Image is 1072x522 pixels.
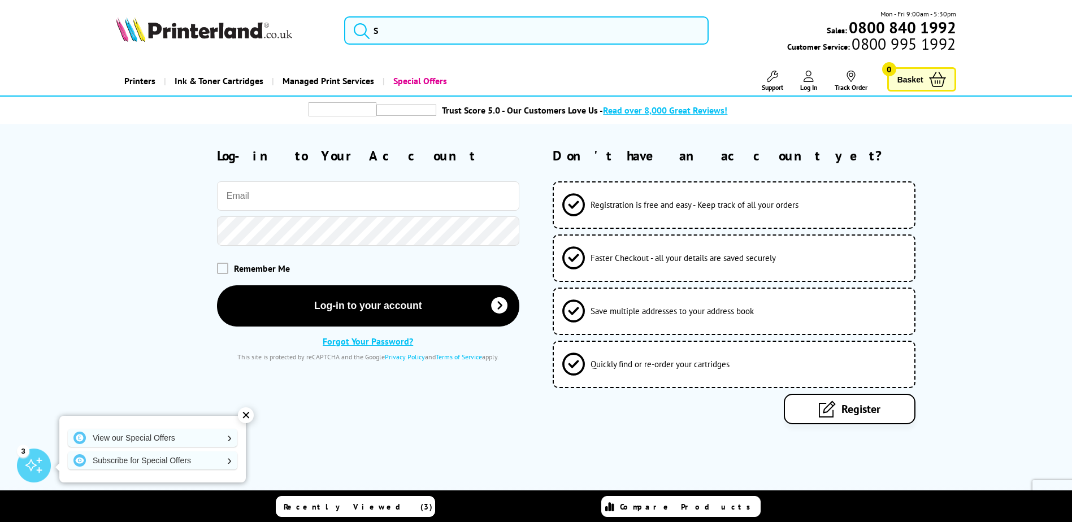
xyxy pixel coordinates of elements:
[849,17,956,38] b: 0800 840 1992
[850,38,956,49] span: 0800 995 1992
[603,105,727,116] span: Read over 8,000 Great Reviews!
[323,336,413,347] a: Forgot Your Password?
[238,407,254,423] div: ✕
[897,72,923,87] span: Basket
[591,359,730,369] span: Quickly find or re-order your cartridges
[272,67,383,95] a: Managed Print Services
[601,496,761,517] a: Compare Products
[880,8,956,19] span: Mon - Fri 9:00am - 5:30pm
[276,496,435,517] a: Recently Viewed (3)
[217,181,519,211] input: Email
[841,402,880,416] span: Register
[847,22,956,33] a: 0800 840 1992
[882,62,896,76] span: 0
[309,102,376,116] img: trustpilot rating
[68,451,237,469] a: Subscribe for Special Offers
[591,253,776,263] span: Faster Checkout - all your details are saved securely
[800,83,818,92] span: Log In
[787,38,956,52] span: Customer Service:
[620,502,757,512] span: Compare Products
[68,429,237,447] a: View our Special Offers
[164,67,272,95] a: Ink & Toner Cartridges
[800,71,818,92] a: Log In
[116,67,164,95] a: Printers
[376,105,436,116] img: trustpilot rating
[835,71,867,92] a: Track Order
[442,105,727,116] a: Trust Score 5.0 - Our Customers Love Us -Read over 8,000 Great Reviews!
[383,67,455,95] a: Special Offers
[784,394,915,424] a: Register
[762,83,783,92] span: Support
[762,71,783,92] a: Support
[175,67,263,95] span: Ink & Toner Cartridges
[217,353,519,361] div: This site is protected by reCAPTCHA and the Google and apply.
[116,17,292,42] img: Printerland Logo
[591,306,754,316] span: Save multiple addresses to your address book
[553,147,956,164] h2: Don't have an account yet?
[116,17,330,44] a: Printerland Logo
[234,263,290,274] span: Remember Me
[827,25,847,36] span: Sales:
[17,445,29,457] div: 3
[385,353,425,361] a: Privacy Policy
[591,199,798,210] span: Registration is free and easy - Keep track of all your orders
[887,67,956,92] a: Basket 0
[436,353,482,361] a: Terms of Service
[284,502,433,512] span: Recently Viewed (3)
[217,147,519,164] h2: Log-in to Your Account
[344,16,709,45] input: S
[217,285,519,327] button: Log-in to your account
